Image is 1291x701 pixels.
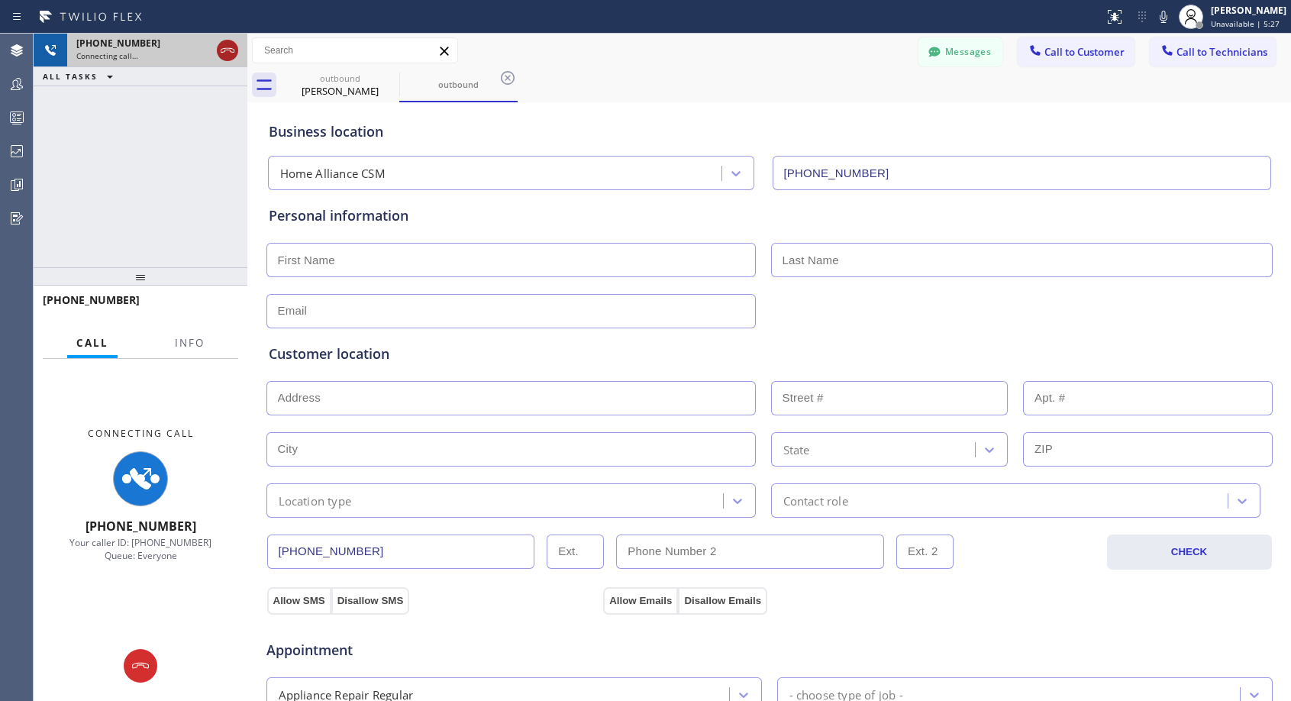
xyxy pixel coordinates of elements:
input: First Name [266,243,756,277]
div: Customer location [269,344,1270,364]
input: Search [253,38,457,63]
div: Home Alliance CSM [280,165,386,183]
button: Mute [1153,6,1174,27]
input: Last Name [771,243,1273,277]
button: Hang up [217,40,238,61]
input: Email [266,294,756,328]
button: CHECK [1107,535,1272,570]
button: Messages [918,37,1002,66]
div: Location type [279,492,352,509]
button: ALL TASKS [34,67,128,86]
span: Connecting Call [88,427,194,440]
span: Unavailable | 5:27 [1211,18,1280,29]
span: [PHONE_NUMBER] [76,37,160,50]
div: Contact role [783,492,848,509]
button: Allow SMS [267,587,331,615]
button: Disallow SMS [331,587,410,615]
button: Hang up [124,649,157,683]
button: Call to Customer [1018,37,1134,66]
span: Connecting call… [76,50,138,61]
span: Call to Customer [1044,45,1125,59]
span: [PHONE_NUMBER] [86,518,196,535]
div: [PERSON_NAME] [1211,4,1286,17]
input: Address [266,381,756,415]
input: Phone Number [773,156,1271,190]
input: Apt. # [1023,381,1273,415]
span: Your caller ID: [PHONE_NUMBER] Queue: Everyone [69,536,211,562]
span: Call to Technicians [1176,45,1267,59]
input: Street # [771,381,1009,415]
span: Appointment [266,640,600,661]
span: [PHONE_NUMBER] [43,292,140,307]
div: Personal information [269,205,1270,226]
div: [PERSON_NAME] [282,84,398,98]
button: Allow Emails [603,587,678,615]
div: outbound [282,73,398,84]
button: Info [166,328,214,358]
button: Call [67,328,118,358]
input: ZIP [1023,432,1273,467]
input: Phone Number 2 [616,535,884,569]
button: Disallow Emails [678,587,767,615]
span: ALL TASKS [43,71,98,82]
div: State [783,441,810,458]
span: Call [76,336,108,350]
div: Business location [269,121,1270,142]
input: City [266,432,756,467]
div: outbound [401,79,516,90]
input: Ext. [547,535,604,569]
button: Call to Technicians [1150,37,1276,66]
span: Info [175,336,205,350]
div: Loretta Smith [282,68,398,102]
input: Ext. 2 [896,535,954,569]
input: Phone Number [267,535,535,569]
